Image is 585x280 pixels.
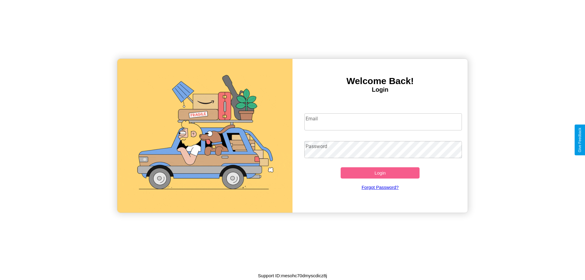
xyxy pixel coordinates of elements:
[292,86,468,93] h4: Login
[341,167,420,179] button: Login
[258,271,327,280] p: Support ID: mesohc70dmyscdicz8j
[578,128,582,152] div: Give Feedback
[117,59,292,213] img: gif
[292,76,468,86] h3: Welcome Back!
[301,179,459,196] a: Forgot Password?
